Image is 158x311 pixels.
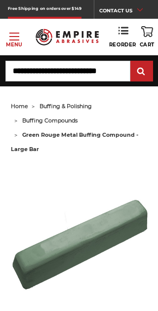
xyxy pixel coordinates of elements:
span: green rouge metal buffing compound - large bar [11,131,138,153]
p: Menu [6,41,22,48]
a: home [11,103,28,110]
img: Empire Abrasives [36,25,99,49]
span: Toggle menu [9,36,19,37]
a: buffing compounds [22,117,78,124]
a: CONTACT US [99,5,150,19]
a: Reorder [109,26,136,48]
span: Cart [140,41,155,48]
a: buffing & polishing [39,103,92,110]
span: Reorder [109,41,136,48]
a: Cart [140,26,155,48]
input: Submit [132,62,152,81]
